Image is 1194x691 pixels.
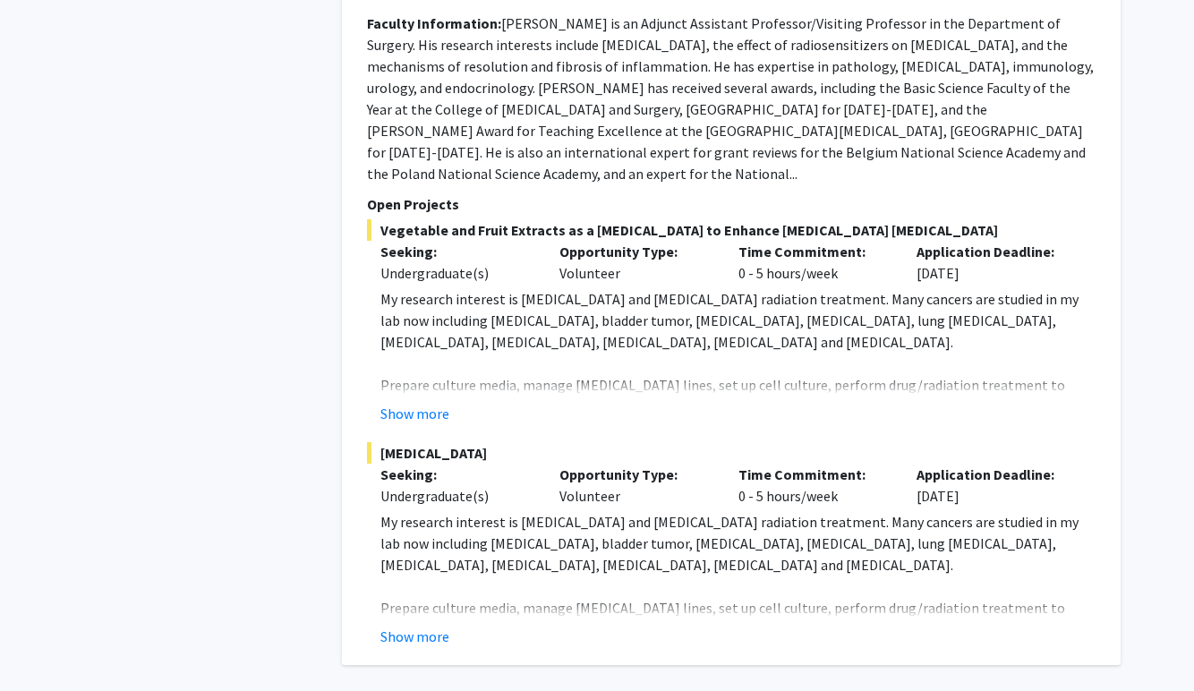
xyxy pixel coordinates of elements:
[380,241,533,262] p: Seeking:
[367,193,1096,215] p: Open Projects
[380,464,533,485] p: Seeking:
[380,513,1079,574] span: My research interest is [MEDICAL_DATA] and [MEDICAL_DATA] radiation treatment. Many cancers are s...
[738,464,891,485] p: Time Commitment:
[917,464,1069,485] p: Application Deadline:
[13,610,76,678] iframe: Chat
[380,485,533,507] div: Undergraduate(s)
[380,403,449,424] button: Show more
[546,241,725,284] div: Volunteer
[917,241,1069,262] p: Application Deadline:
[725,464,904,507] div: 0 - 5 hours/week
[738,241,891,262] p: Time Commitment:
[367,14,501,32] b: Faculty Information:
[546,464,725,507] div: Volunteer
[380,290,1079,351] span: My research interest is [MEDICAL_DATA] and [MEDICAL_DATA] radiation treatment. Many cancers are s...
[380,599,1075,660] span: Prepare culture media, manage [MEDICAL_DATA] lines, set up cell culture, perform drug/radiation t...
[367,442,1096,464] span: [MEDICAL_DATA]
[903,464,1082,507] div: [DATE]
[559,241,712,262] p: Opportunity Type:
[367,219,1096,241] span: Vegetable and Fruit Extracts as a [MEDICAL_DATA] to Enhance [MEDICAL_DATA] [MEDICAL_DATA]
[380,626,449,647] button: Show more
[367,14,1094,183] fg-read-more: [PERSON_NAME] is an Adjunct Assistant Professor/Visiting Professor in the Department of Surgery. ...
[725,241,904,284] div: 0 - 5 hours/week
[380,262,533,284] div: Undergraduate(s)
[380,376,1075,437] span: Prepare culture media, manage [MEDICAL_DATA] lines, set up cell culture, perform drug/radiation t...
[559,464,712,485] p: Opportunity Type:
[903,241,1082,284] div: [DATE]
